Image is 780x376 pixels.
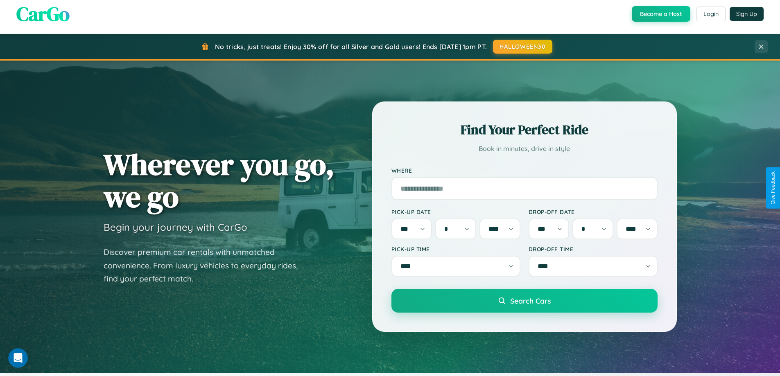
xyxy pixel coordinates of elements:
label: Drop-off Date [529,208,658,215]
label: Pick-up Date [391,208,520,215]
span: CarGo [16,0,70,27]
button: Become a Host [632,6,690,22]
span: No tricks, just treats! Enjoy 30% off for all Silver and Gold users! Ends [DATE] 1pm PT. [215,43,487,51]
h3: Begin your journey with CarGo [104,221,247,233]
div: Give Feedback [770,171,776,205]
label: Where [391,167,658,174]
h1: Wherever you go, we go [104,148,335,213]
iframe: Intercom live chat [8,348,28,368]
span: Search Cars [510,296,551,305]
button: Login [696,7,726,21]
label: Drop-off Time [529,245,658,252]
label: Pick-up Time [391,245,520,252]
p: Book in minutes, drive in style [391,143,658,155]
button: Sign Up [730,7,764,21]
button: Search Cars [391,289,658,313]
h2: Find Your Perfect Ride [391,121,658,139]
p: Discover premium car rentals with unmatched convenience. From luxury vehicles to everyday rides, ... [104,245,308,286]
button: HALLOWEEN30 [493,40,552,54]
